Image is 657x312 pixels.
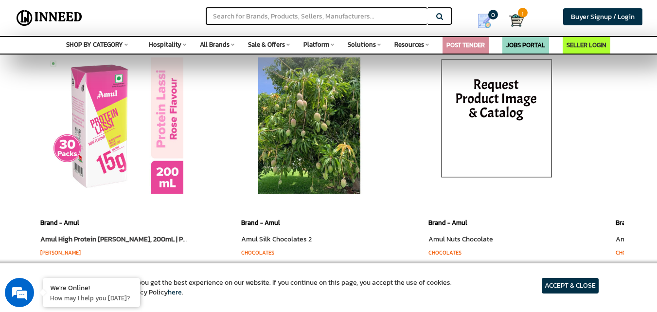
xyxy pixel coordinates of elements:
[17,58,41,64] img: logo_Zg8I0qSkbAqR2WFHt3p6CTuqpyXMFPubPcD2OT02zFN43Cy9FUNNG3NEPhM_Q1qe_.png
[542,278,599,294] article: ACCEPT & CLOSE
[567,40,606,50] a: SELLER LOGIN
[518,8,528,18] span: 1
[51,55,163,67] div: Chat with us now
[488,10,498,19] span: 0
[616,249,649,257] a: Chocolates
[571,12,635,22] span: Buyer Signup / Login
[509,10,515,31] a: Cart 1
[428,218,467,227] a: Brand - Amul
[56,94,134,192] span: We're online!
[149,40,181,49] span: Hospitality
[428,249,462,257] a: Chocolates
[58,278,452,297] article: We use cookies to ensure you get the best experience on our website. If you continue on this page...
[40,218,79,227] a: Brand - Amul
[13,6,86,30] img: Inneed.Market
[506,40,545,50] a: JOBS PORTAL
[241,249,274,257] a: Chocolates
[241,234,312,244] a: Amul Silk Chocolates 2
[50,283,133,292] div: We're Online!
[241,57,377,194] img: 75100-large_default.jpg
[348,40,376,49] span: Solutions
[477,14,492,28] img: Show My Quotes
[50,294,133,302] p: How may I help you today?
[47,57,183,194] img: 75425-large_default.jpg
[200,40,230,49] span: All Brands
[563,8,642,25] a: Buyer Signup / Login
[168,287,182,297] a: here
[5,208,185,242] textarea: Type your message and hit 'Enter'
[76,198,124,204] em: Driven by SalesIQ
[160,5,183,28] div: Minimize live chat window
[466,10,509,32] a: my Quotes 0
[40,234,211,244] a: Amul High Protein [PERSON_NAME], 200mL | Pack of 30
[446,40,485,50] a: POST TENDER
[428,234,493,244] a: Amul Nuts Chocolate
[40,249,81,257] a: [PERSON_NAME]
[66,40,123,49] span: SHOP BY CATEGORY
[241,218,280,227] a: Brand - Amul
[248,40,285,49] span: Sale & Offers
[206,7,427,25] input: Search for Brands, Products, Sellers, Manufacturers...
[303,40,329,49] span: Platform
[394,40,424,49] span: Resources
[509,13,524,28] img: Cart
[428,48,565,194] img: inneed-image-na.png
[616,218,655,227] a: Brand - Amul
[67,198,74,204] img: salesiqlogo_leal7QplfZFryJ6FIlVepeu7OftD7mt8q6exU6-34PB8prfIgodN67KcxXM9Y7JQ_.png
